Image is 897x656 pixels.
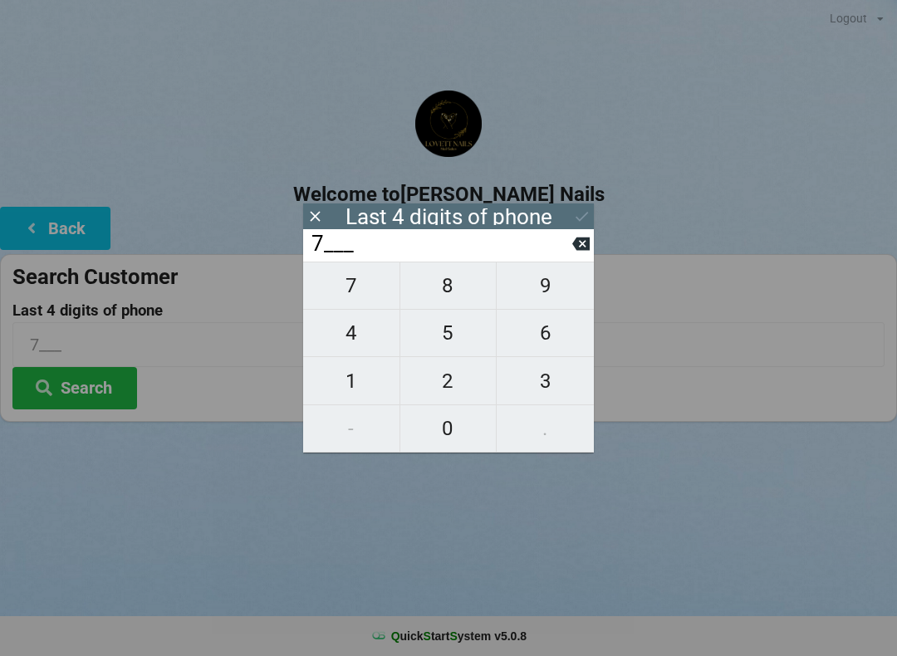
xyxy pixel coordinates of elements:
button: 0 [400,405,498,453]
span: 7 [303,268,399,303]
button: 3 [497,357,594,404]
button: 8 [400,262,498,310]
span: 4 [303,316,399,350]
span: 0 [400,411,497,446]
button: 2 [400,357,498,404]
button: 6 [497,310,594,357]
span: 8 [400,268,497,303]
div: Last 4 digits of phone [346,208,552,225]
button: 5 [400,310,498,357]
button: 7 [303,262,400,310]
span: 3 [497,364,594,399]
button: 4 [303,310,400,357]
button: 1 [303,357,400,404]
span: 5 [400,316,497,350]
span: 1 [303,364,399,399]
span: 6 [497,316,594,350]
span: 2 [400,364,497,399]
button: 9 [497,262,594,310]
span: 9 [497,268,594,303]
